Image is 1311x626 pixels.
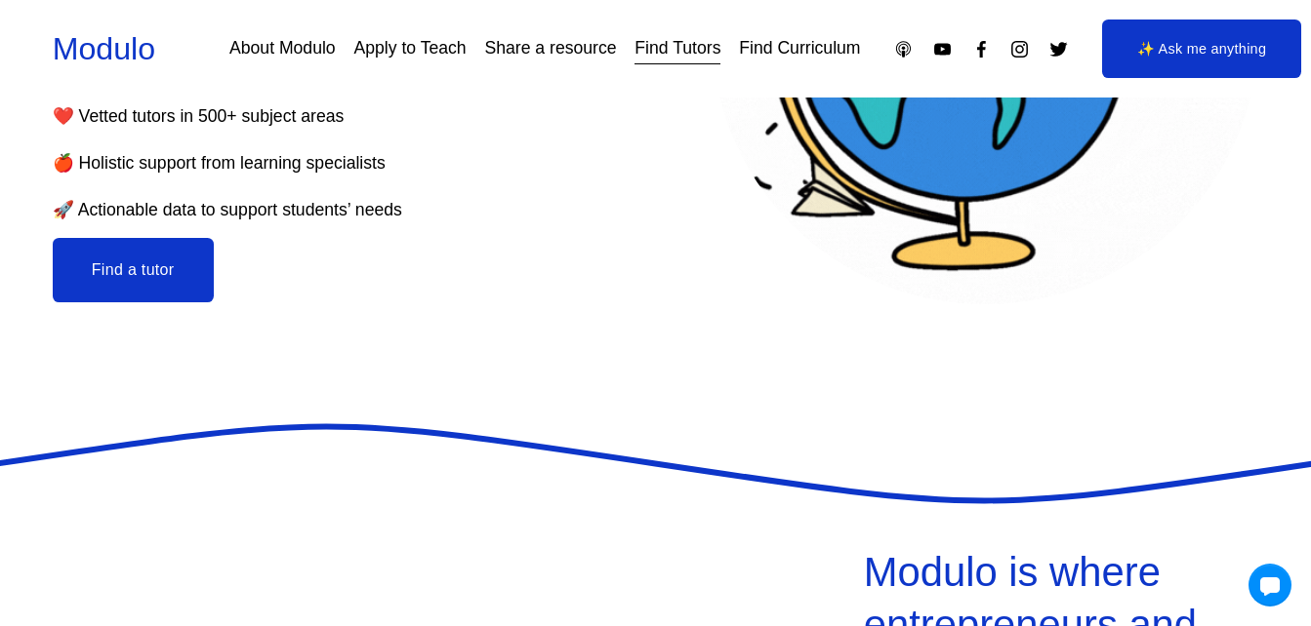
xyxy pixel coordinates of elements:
a: Find Tutors [635,32,720,66]
p: 🍎 Holistic support from learning specialists [53,148,549,179]
a: Instagram [1009,39,1030,59]
a: YouTube [932,39,953,59]
a: Modulo [53,31,155,66]
a: Share a resource [484,32,616,66]
a: About Modulo [229,32,336,66]
a: Facebook [971,39,992,59]
p: ❤️ Vetted tutors in 500+ subject areas [53,101,549,133]
a: Twitter [1048,39,1069,59]
a: ✨ Ask me anything [1102,20,1301,78]
p: 🚀 Actionable data to support students’ needs [53,195,549,226]
a: Apple Podcasts [893,39,914,59]
a: Apply to Teach [353,32,466,66]
a: Find Curriculum [739,32,860,66]
button: Find a tutor [53,238,214,302]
